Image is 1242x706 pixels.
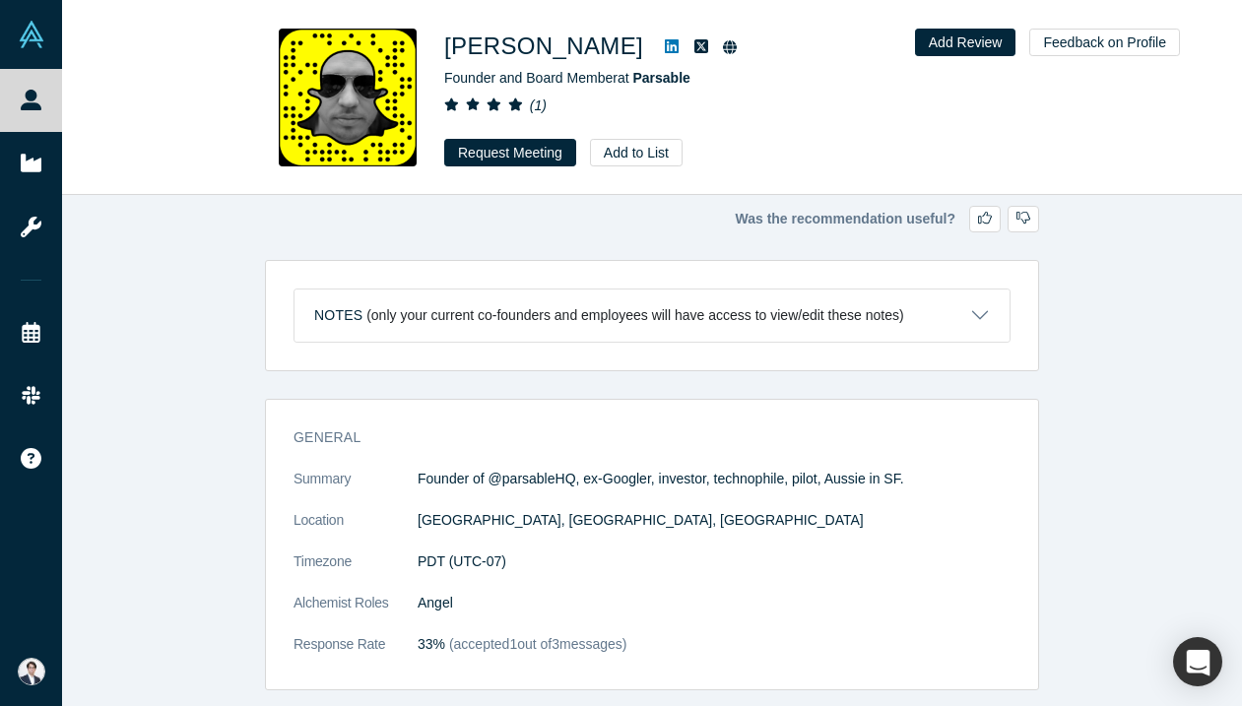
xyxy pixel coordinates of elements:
[366,307,904,324] p: (only your current co-founders and employees will have access to view/edit these notes)
[444,29,643,64] h1: [PERSON_NAME]
[590,139,683,166] button: Add to List
[444,139,576,166] button: Request Meeting
[444,70,690,86] span: Founder and Board Member at
[418,469,1011,489] p: Founder of @parsableHQ, ex-Googler, investor, technophile, pilot, Aussie in SF.
[632,70,689,86] a: Parsable
[294,551,418,593] dt: Timezone
[314,305,362,326] h3: Notes
[418,636,445,652] span: 33%
[1029,29,1180,56] button: Feedback on Profile
[18,658,45,685] img: Eisuke Shimizu's Account
[418,593,1011,613] dd: Angel
[294,289,1010,342] button: Notes (only your current co-founders and employees will have access to view/edit these notes)
[294,427,983,448] h3: General
[445,636,626,652] span: (accepted 1 out of 3 messages)
[294,593,418,634] dt: Alchemist Roles
[294,510,418,551] dt: Location
[530,97,547,113] i: ( 1 )
[265,206,1039,232] div: Was the recommendation useful?
[915,29,1016,56] button: Add Review
[294,469,418,510] dt: Summary
[418,551,1011,572] dd: PDT (UTC-07)
[279,29,417,166] img: Ryan Junee's Profile Image
[18,21,45,48] img: Alchemist Vault Logo
[294,634,418,675] dt: Response Rate
[418,510,1011,531] dd: [GEOGRAPHIC_DATA], [GEOGRAPHIC_DATA], [GEOGRAPHIC_DATA]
